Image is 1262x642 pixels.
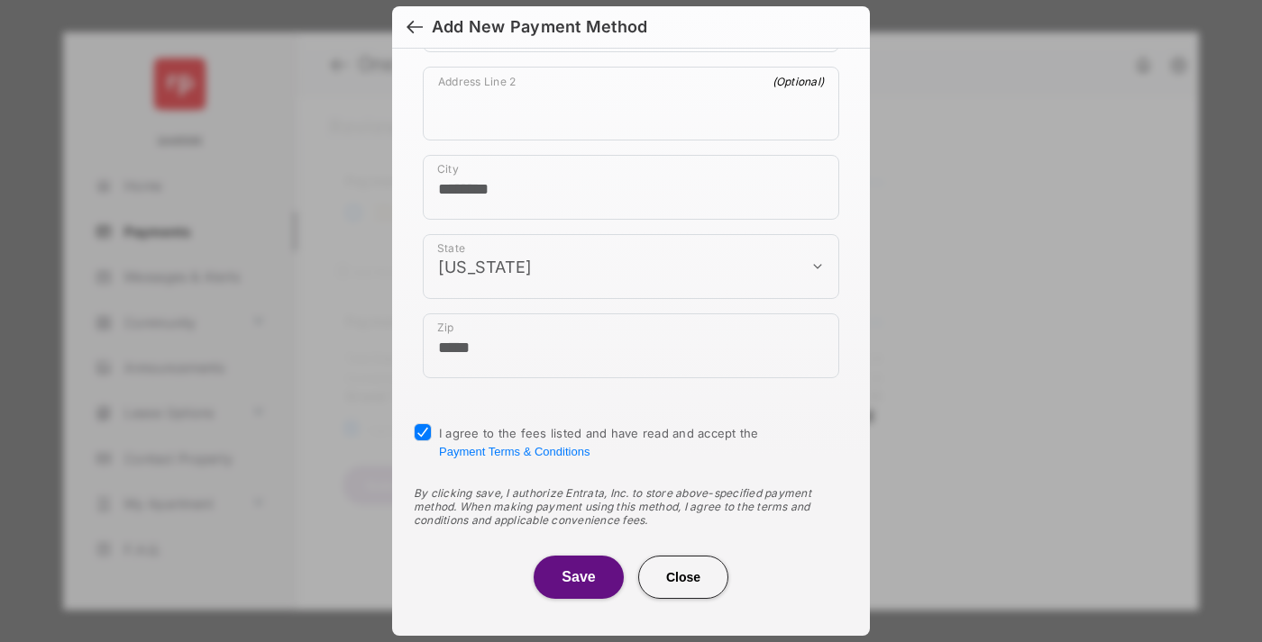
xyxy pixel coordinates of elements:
div: By clicking save, I authorize Entrata, Inc. to store above-specified payment method. When making ... [414,486,848,527]
button: Save [534,556,624,599]
div: payment_method_screening[postal_addresses][administrativeArea] [423,234,839,299]
div: payment_method_screening[postal_addresses][locality] [423,155,839,220]
div: payment_method_screening[postal_addresses][addressLine2] [423,67,839,140]
div: payment_method_screening[postal_addresses][postalCode] [423,313,839,378]
div: Add New Payment Method [432,17,647,37]
button: I agree to the fees listed and have read and accept the [439,445,590,458]
button: Close [638,556,728,599]
span: I agree to the fees listed and have read and accept the [439,426,759,458]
